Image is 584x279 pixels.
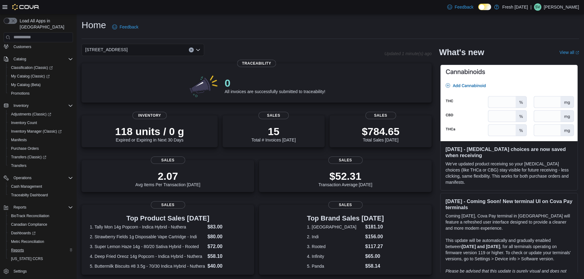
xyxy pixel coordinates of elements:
dt: 1. Tally Mon 14g Popcorn - Indica Hybrid - Nuthera [90,224,205,230]
span: Sales [328,156,363,164]
button: Settings [1,267,75,276]
button: Operations [11,174,34,182]
span: Transfers (Classic) [11,155,46,160]
dd: $58.10 [208,253,246,260]
dd: $40.00 [208,262,246,270]
span: Load All Apps in [GEOGRAPHIC_DATA] [17,18,73,30]
button: BioTrack Reconciliation [6,212,75,220]
p: Coming [DATE], Cova Pay terminal in [GEOGRAPHIC_DATA] will feature a refreshed user interface des... [445,213,573,231]
span: Purchase Orders [11,146,39,151]
span: Canadian Compliance [9,221,73,228]
span: Traceability [237,60,276,67]
span: Traceabilty Dashboard [11,193,48,198]
span: Transfers [11,163,26,168]
dd: $65.00 [365,253,384,260]
button: Cash Management [6,182,75,191]
a: My Catalog (Classic) [6,72,75,81]
span: Customers [11,43,73,51]
button: Operations [1,174,75,182]
dt: 2. Indi [307,234,363,240]
h3: Top Brand Sales [DATE] [307,215,384,222]
a: Transfers (Classic) [9,153,49,161]
button: Metrc Reconciliation [6,237,75,246]
button: Inventory [11,102,31,109]
span: Sales [151,201,185,209]
a: Metrc Reconciliation [9,238,47,245]
span: Feedback [455,4,473,10]
span: Settings [11,267,73,275]
span: Dashboards [11,231,36,236]
p: We've updated product receiving so your [MEDICAL_DATA] choices (like THCa or CBG) stay visible fo... [445,161,573,185]
button: [US_STATE] CCRS [6,254,75,263]
span: Manifests [9,136,73,144]
p: Updated 1 minute(s) ago [384,51,432,56]
h3: [DATE] - Coming Soon! New terminal UI on Cova Pay terminals [445,198,573,210]
span: Transfers (Classic) [9,153,73,161]
button: Open list of options [196,47,200,52]
a: Adjustments (Classic) [6,110,75,119]
a: Transfers [9,162,29,169]
a: Promotions [9,90,32,97]
span: Metrc Reconciliation [11,239,44,244]
p: This update will be automatically and gradually enabled between , for all terminals operating on ... [445,237,573,262]
span: Catalog [13,57,26,62]
p: 0 [225,77,325,89]
p: 118 units / 0 g [115,125,184,138]
span: Catalog [11,55,73,63]
a: Manifests [9,136,29,144]
span: Adjustments (Classic) [9,111,73,118]
span: Reports [11,204,73,211]
svg: External link [575,51,579,55]
dd: $58.14 [365,262,384,270]
p: 2.07 [136,170,200,182]
a: Reports [9,247,26,254]
h1: Home [82,19,106,31]
a: Transfers (Classic) [6,153,75,161]
p: $52.31 [319,170,372,182]
span: Customers [13,44,31,49]
span: Washington CCRS [9,255,73,262]
span: Promotions [9,90,73,97]
span: Reports [13,205,26,210]
span: Traceabilty Dashboard [9,191,73,199]
button: Catalog [1,55,75,63]
span: My Catalog (Beta) [9,81,73,89]
img: Cova [12,4,40,10]
button: Reports [1,203,75,212]
button: Clear input [189,47,194,52]
span: Cash Management [9,183,73,190]
dd: $80.00 [208,233,246,240]
span: Sales [258,112,289,119]
a: Inventory Manager (Classic) [9,128,64,135]
dt: 4. Deep Fried Oreoz 14g Popcorn - Indica Hybrid - Nuthera [90,253,205,259]
span: Reports [11,248,24,253]
button: Inventory [1,101,75,110]
dt: 1. [GEOGRAPHIC_DATA] [307,224,363,230]
span: My Catalog (Classic) [11,74,50,79]
a: Inventory Count [9,119,40,126]
a: Customers [11,43,34,51]
span: Purchase Orders [9,145,73,152]
p: | [530,3,532,11]
dd: $72.00 [208,243,246,250]
a: Adjustments (Classic) [9,111,54,118]
a: View allExternal link [559,50,579,55]
button: My Catalog (Beta) [6,81,75,89]
span: Manifests [11,138,27,142]
h3: [DATE] - [MEDICAL_DATA] choices are now saved when receiving [445,146,573,158]
dt: 4. Infinity [307,253,363,259]
div: Avg Items Per Transaction [DATE] [136,170,200,187]
dd: $156.00 [365,233,384,240]
a: Classification (Classic) [6,63,75,72]
button: Reports [11,204,29,211]
strong: [DATE] and [DATE] [462,244,500,249]
dd: $181.10 [365,223,384,231]
a: Dashboards [6,229,75,237]
span: Sales [365,112,396,119]
span: Sales [328,201,363,209]
span: SV [535,3,540,11]
button: Customers [1,42,75,51]
a: Classification (Classic) [9,64,55,71]
span: Transfers [9,162,73,169]
a: My Catalog (Classic) [9,73,52,80]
